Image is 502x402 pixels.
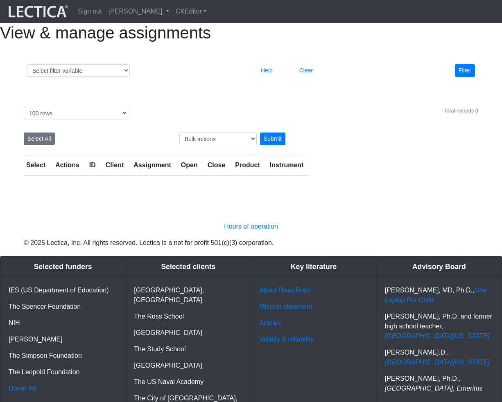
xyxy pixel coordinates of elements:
[224,223,278,230] a: Hours of operation
[9,385,36,392] a: Donor list
[203,155,231,176] th: Close
[24,155,50,176] th: Select
[385,359,490,366] a: [GEOGRAPHIC_DATA][US_STATE]
[265,155,309,176] th: Instrument
[24,133,55,145] button: Select All
[260,287,312,294] a: About DiscoTest®
[134,361,242,371] p: [GEOGRAPHIC_DATA]
[176,155,203,176] th: Open
[172,3,210,20] a: CKEditor
[50,155,84,176] th: Actions
[385,332,490,339] a: [GEOGRAPHIC_DATA][US_STATE]
[134,328,242,338] p: [GEOGRAPHIC_DATA]
[129,155,176,176] th: Assignment
[9,335,117,344] p: [PERSON_NAME]
[75,3,105,20] a: Sign out
[444,107,478,115] div: Total records 0
[260,133,285,145] div: Submit
[24,238,478,248] p: © 2025 Lectica, Inc. All rights reserved. Lectica is a not for profit 501(c)(3) corporation.
[9,302,117,312] p: The Spencer Foundation
[455,64,475,77] button: Filter
[9,351,117,361] p: The Simpson Foundation
[257,64,276,77] button: Help
[385,348,493,367] p: [PERSON_NAME].D.,
[7,4,68,19] img: lecticalive
[134,377,242,387] p: The US Naval Academy
[296,64,317,77] button: Clear
[134,344,242,354] p: The Study School
[126,256,251,277] div: Selected clients
[257,67,276,74] a: Help
[260,303,312,310] a: Mission statement
[385,287,487,303] a: One Laptop Per Child
[260,319,281,326] a: Articles
[134,312,242,321] p: The Ross School
[105,3,172,20] a: [PERSON_NAME]
[377,256,502,277] div: Advisory Board
[9,367,117,377] p: The Leopold Foundation
[385,285,493,305] p: [PERSON_NAME], MD, Ph.D.,
[385,312,493,341] p: [PERSON_NAME], Ph.D. and former high school teacher,
[84,155,101,176] th: ID
[9,285,117,295] p: IES (US Department of Education)
[134,285,242,305] p: [GEOGRAPHIC_DATA], [GEOGRAPHIC_DATA]
[385,374,493,393] p: [PERSON_NAME], Ph.D.
[101,155,129,176] th: Client
[9,318,117,328] p: NIH
[251,256,376,277] div: Key literature
[0,256,125,277] div: Selected funders
[260,336,314,343] a: Validity & reliability
[230,155,265,176] th: Product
